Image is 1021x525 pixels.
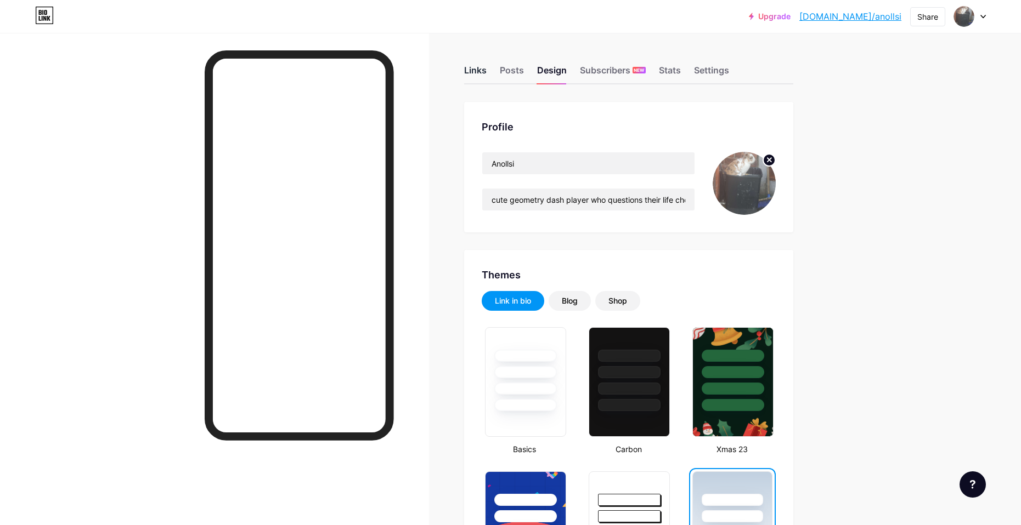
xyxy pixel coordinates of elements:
[749,12,791,21] a: Upgrade
[608,295,627,306] div: Shop
[482,443,568,455] div: Basics
[917,11,938,22] div: Share
[799,10,901,23] a: [DOMAIN_NAME]/anollsi
[537,64,567,83] div: Design
[694,64,729,83] div: Settings
[482,189,695,210] input: Bio
[580,64,646,83] div: Subscribers
[482,119,776,134] div: Profile
[634,67,644,73] span: NEW
[585,443,672,455] div: Carbon
[659,64,681,83] div: Stats
[689,443,775,455] div: Xmas 23
[500,64,524,83] div: Posts
[482,152,695,174] input: Name
[464,64,487,83] div: Links
[713,152,776,215] img: ollycute
[954,6,974,27] img: ollycute
[482,267,776,282] div: Themes
[495,295,531,306] div: Link in bio
[562,295,578,306] div: Blog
